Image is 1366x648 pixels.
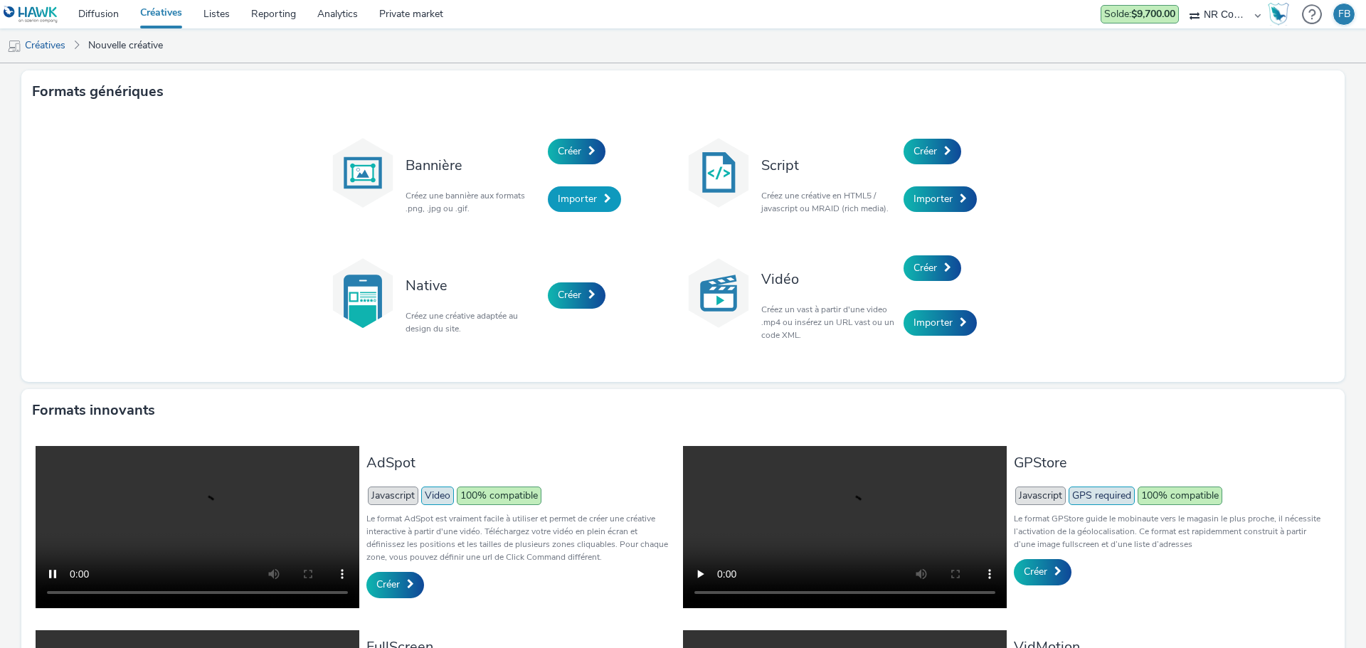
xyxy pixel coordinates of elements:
[683,137,754,208] img: code.svg
[904,310,977,336] a: Importer
[1015,487,1066,505] span: Javascript
[1069,487,1135,505] span: GPS required
[761,303,896,341] p: Créez un vast à partir d'une video .mp4 ou insérez un URL vast ou un code XML.
[457,487,541,505] span: 100% compatible
[81,28,170,63] a: Nouvelle créative
[1104,7,1175,21] span: Solde :
[914,144,937,158] span: Créer
[683,257,754,329] img: video.svg
[421,487,454,505] span: Video
[558,144,581,158] span: Créer
[327,137,398,208] img: banner.svg
[761,270,896,289] h3: Vidéo
[368,487,418,505] span: Javascript
[1024,565,1047,578] span: Créer
[7,39,21,53] img: mobile
[1268,3,1289,26] img: Hawk Academy
[1268,3,1295,26] a: Hawk Academy
[366,572,424,597] a: Créer
[1014,453,1323,472] h3: GPStore
[32,81,164,102] h3: Formats génériques
[914,192,953,206] span: Importer
[1101,5,1179,23] div: Les dépenses d'aujourd'hui ne sont pas encore prises en compte dans le solde
[1138,487,1222,505] span: 100% compatible
[548,139,605,164] a: Créer
[406,276,541,295] h3: Native
[904,186,977,212] a: Importer
[914,316,953,329] span: Importer
[904,139,961,164] a: Créer
[366,512,676,563] p: Le format AdSpot est vraiment facile à utiliser et permet de créer une créative interactive à par...
[548,186,621,212] a: Importer
[1014,512,1323,551] p: Le format GPStore guide le mobinaute vers le magasin le plus proche, il nécessite l’activation de...
[1338,4,1350,25] div: FB
[548,282,605,308] a: Créer
[914,261,937,275] span: Créer
[1131,7,1175,21] strong: $9,700.00
[4,6,58,23] img: undefined Logo
[406,156,541,175] h3: Bannière
[1014,559,1071,585] a: Créer
[406,309,541,335] p: Créez une créative adaptée au design du site.
[366,453,676,472] h3: AdSpot
[904,255,961,281] a: Créer
[761,156,896,175] h3: Script
[406,189,541,215] p: Créez une bannière aux formats .png, .jpg ou .gif.
[558,288,581,302] span: Créer
[558,192,597,206] span: Importer
[327,257,398,329] img: native.svg
[376,578,400,591] span: Créer
[32,400,155,421] h3: Formats innovants
[761,189,896,215] p: Créez une créative en HTML5 / javascript ou MRAID (rich media).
